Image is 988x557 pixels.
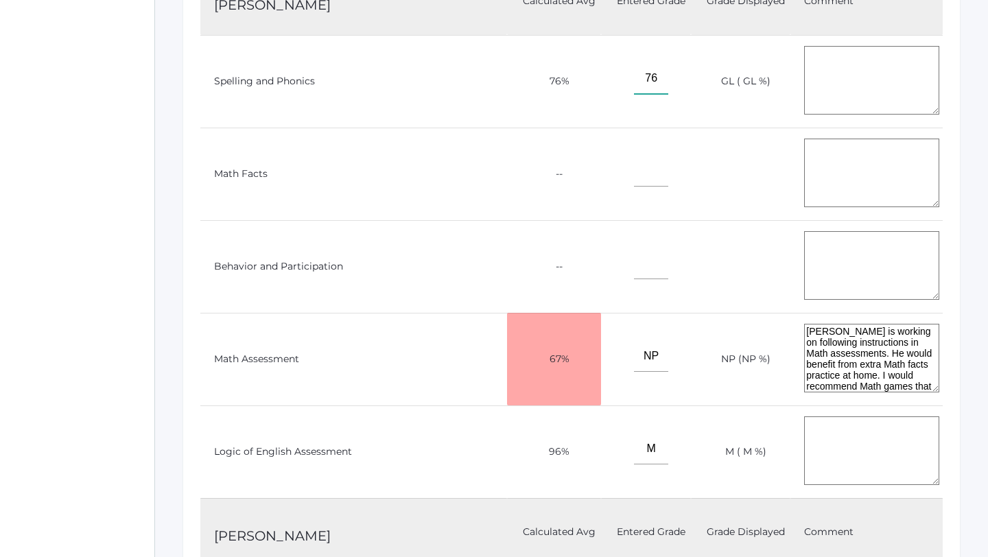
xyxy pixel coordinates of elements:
[507,405,601,498] td: 96%
[200,405,507,498] td: Logic of English Assessment
[214,528,331,544] a: [PERSON_NAME]
[507,35,601,128] td: 76%
[200,128,507,220] td: Math Facts
[507,220,601,313] td: --
[804,324,939,392] textarea: [PERSON_NAME] is working on following instructions in Math assessments. He would benefit from ext...
[200,313,507,405] td: Math Assessment
[507,313,601,405] td: 67%
[507,128,601,220] td: --
[200,220,507,313] td: Behavior and Participation
[200,35,507,128] td: Spelling and Phonics
[691,405,790,498] td: M ( M %)
[691,35,790,128] td: GL ( GL %)
[691,313,790,405] td: NP (NP %)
